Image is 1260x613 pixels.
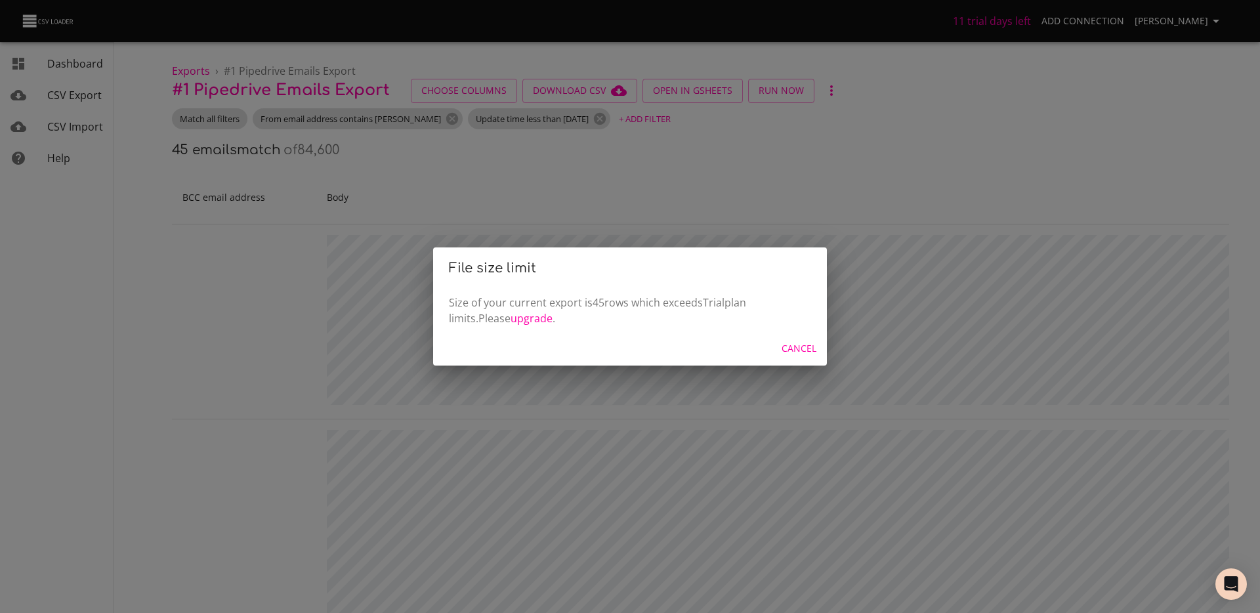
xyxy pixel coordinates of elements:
[782,341,816,357] span: Cancel
[511,311,553,326] a: upgrade
[1215,568,1247,600] div: Open Intercom Messenger
[776,337,822,361] button: Cancel
[449,258,811,279] h2: File size limit
[449,295,811,326] p: Size of your current export is 45 rows which exceeds Trial plan limits. Please .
